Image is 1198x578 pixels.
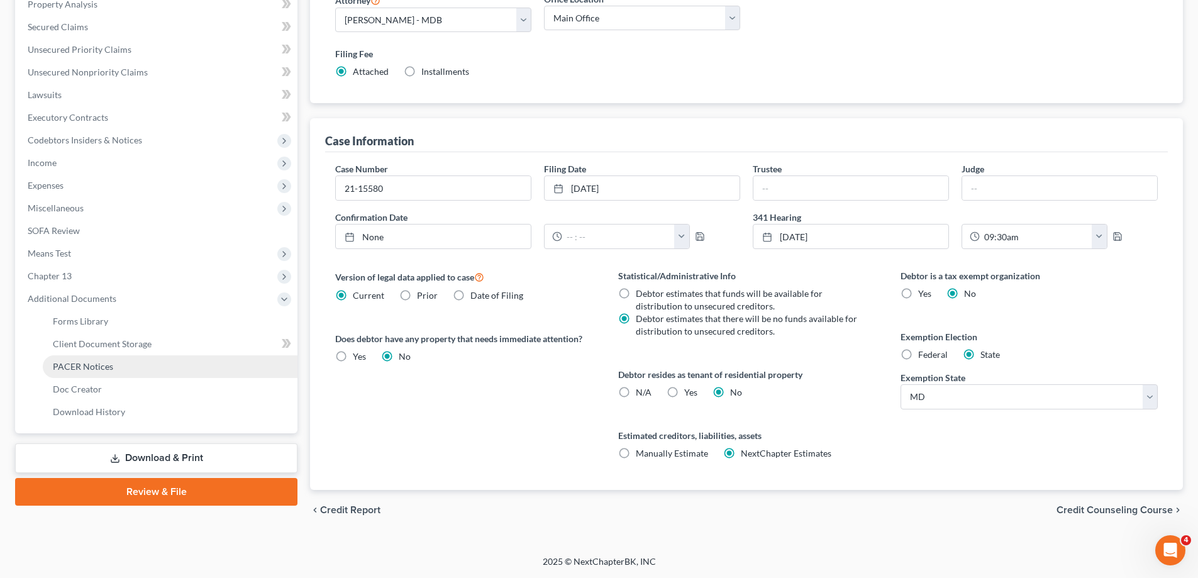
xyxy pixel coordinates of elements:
span: No [730,387,742,397]
a: Review & File [15,478,297,506]
label: Filing Date [544,162,586,175]
label: Confirmation Date [329,211,746,224]
span: Executory Contracts [28,112,108,123]
input: -- : -- [562,225,675,248]
span: Codebtors Insiders & Notices [28,135,142,145]
span: No [399,351,411,362]
label: Filing Fee [335,47,1158,60]
span: NextChapter Estimates [741,448,831,459]
span: N/A [636,387,652,397]
span: No [964,288,976,299]
input: -- : -- [980,225,1092,248]
a: None [336,225,531,248]
label: Trustee [753,162,782,175]
i: chevron_left [310,505,320,515]
a: Unsecured Priority Claims [18,38,297,61]
label: Debtor is a tax exempt organization [901,269,1158,282]
iframe: Intercom live chat [1155,535,1185,565]
label: Exemption Election [901,330,1158,343]
div: 2025 © NextChapterBK, INC [241,555,958,578]
span: Current [353,290,384,301]
a: Download & Print [15,443,297,473]
span: Download History [53,406,125,417]
span: PACER Notices [53,361,113,372]
span: Means Test [28,248,71,258]
a: Download History [43,401,297,423]
a: Client Document Storage [43,333,297,355]
a: Forms Library [43,310,297,333]
span: Attached [353,66,389,77]
label: Version of legal data applied to case [335,269,592,284]
label: Estimated creditors, liabilities, assets [618,429,875,442]
label: Does debtor have any property that needs immediate attention? [335,332,592,345]
span: 4 [1181,535,1191,545]
span: Income [28,157,57,168]
span: Chapter 13 [28,270,72,281]
span: Additional Documents [28,293,116,304]
i: chevron_right [1173,505,1183,515]
span: Unsecured Nonpriority Claims [28,67,148,77]
span: Yes [353,351,366,362]
input: Enter case number... [336,176,531,200]
span: SOFA Review [28,225,80,236]
a: Executory Contracts [18,106,297,129]
span: State [980,349,1000,360]
label: Judge [962,162,984,175]
a: PACER Notices [43,355,297,378]
span: Debtor estimates that there will be no funds available for distribution to unsecured creditors. [636,313,857,336]
div: Case Information [325,133,414,148]
span: Federal [918,349,948,360]
span: Expenses [28,180,64,191]
a: Doc Creator [43,378,297,401]
span: Forms Library [53,316,108,326]
label: 341 Hearing [746,211,1164,224]
span: Doc Creator [53,384,102,394]
button: Credit Counseling Course chevron_right [1057,505,1183,515]
span: Debtor estimates that funds will be available for distribution to unsecured creditors. [636,288,823,311]
span: Credit Counseling Course [1057,505,1173,515]
label: Case Number [335,162,388,175]
span: Secured Claims [28,21,88,32]
span: Client Document Storage [53,338,152,349]
a: Lawsuits [18,84,297,106]
label: Statistical/Administrative Info [618,269,875,282]
span: Yes [684,387,697,397]
span: Miscellaneous [28,203,84,213]
span: Unsecured Priority Claims [28,44,131,55]
a: SOFA Review [18,220,297,242]
a: Secured Claims [18,16,297,38]
a: Unsecured Nonpriority Claims [18,61,297,84]
span: Installments [421,66,469,77]
span: Yes [918,288,931,299]
span: Manually Estimate [636,448,708,459]
input: -- [753,176,948,200]
span: Prior [417,290,438,301]
span: Credit Report [320,505,380,515]
span: Lawsuits [28,89,62,100]
input: -- [962,176,1157,200]
a: [DATE] [753,225,948,248]
a: [DATE] [545,176,740,200]
label: Debtor resides as tenant of residential property [618,368,875,381]
label: Exemption State [901,371,965,384]
button: chevron_left Credit Report [310,505,380,515]
span: Date of Filing [470,290,523,301]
